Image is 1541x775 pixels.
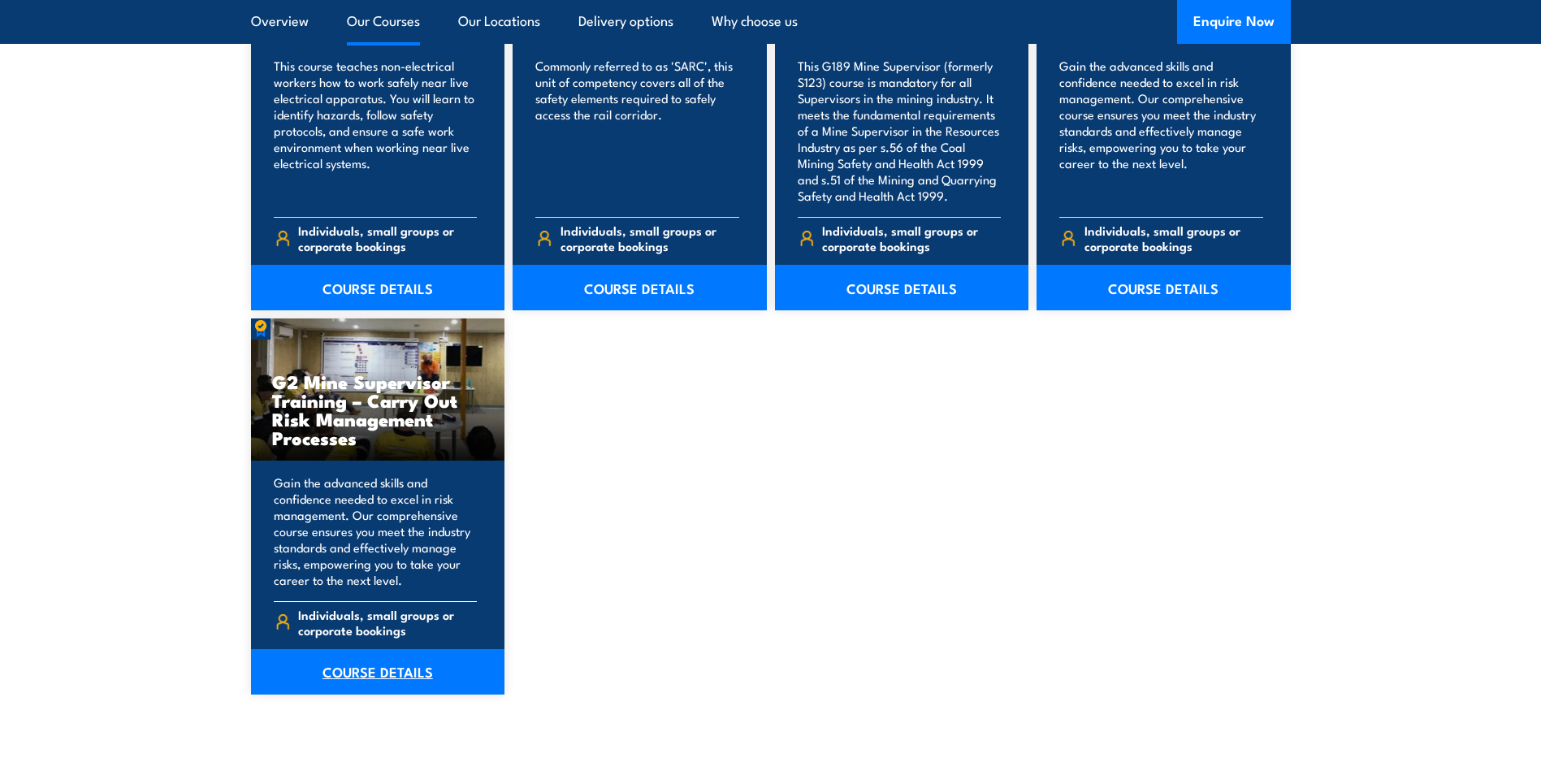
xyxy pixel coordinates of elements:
p: This course teaches non-electrical workers how to work safely near live electrical apparatus. You... [274,58,478,204]
p: Gain the advanced skills and confidence needed to excel in risk management. Our comprehensive cou... [274,474,478,588]
p: Gain the advanced skills and confidence needed to excel in risk management. Our comprehensive cou... [1059,58,1263,204]
a: COURSE DETAILS [1037,265,1291,310]
span: Individuals, small groups or corporate bookings [1084,223,1263,253]
span: Individuals, small groups or corporate bookings [298,223,477,253]
p: Commonly referred to as 'SARC', this unit of competency covers all of the safety elements require... [535,58,739,204]
a: COURSE DETAILS [251,649,505,695]
span: Individuals, small groups or corporate bookings [822,223,1001,253]
span: Individuals, small groups or corporate bookings [298,607,477,638]
p: This G189 Mine Supervisor (formerly S123) course is mandatory for all Supervisors in the mining i... [798,58,1002,204]
a: COURSE DETAILS [251,265,505,310]
a: COURSE DETAILS [513,265,767,310]
a: COURSE DETAILS [775,265,1029,310]
h3: G2 Mine Supervisor Training – Carry Out Risk Management Processes [272,372,484,447]
span: Individuals, small groups or corporate bookings [561,223,739,253]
